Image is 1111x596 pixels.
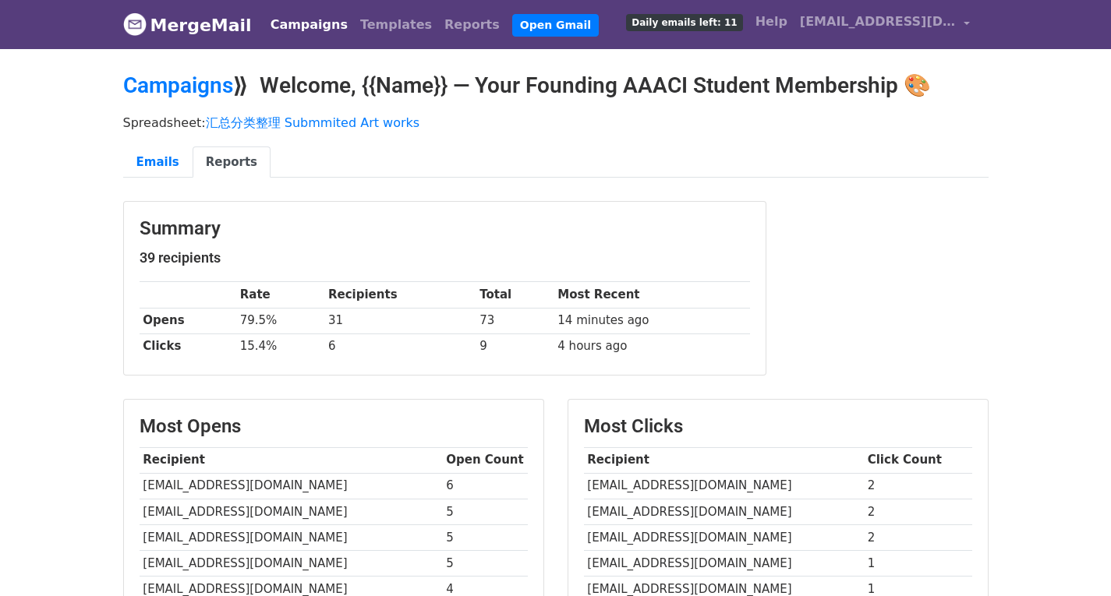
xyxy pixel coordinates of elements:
[800,12,956,31] span: [EMAIL_ADDRESS][DOMAIN_NAME]
[749,6,794,37] a: Help
[476,282,554,308] th: Total
[324,308,476,333] td: 31
[554,308,750,333] td: 14 minutes ago
[864,550,972,576] td: 1
[443,473,528,499] td: 6
[324,282,476,308] th: Recipients
[794,6,976,43] a: [EMAIL_ADDRESS][DOMAIN_NAME]
[864,447,972,473] th: Click Count
[264,9,354,41] a: Campaigns
[554,282,750,308] th: Most Recent
[140,550,443,576] td: [EMAIL_ADDRESS][DOMAIN_NAME]
[193,146,271,178] a: Reports
[354,9,438,41] a: Templates
[140,249,750,266] h5: 39 recipients
[206,115,419,130] a: 汇总分类整理 Submmited Art works
[438,9,506,41] a: Reports
[620,6,748,37] a: Daily emails left: 11
[584,473,864,499] td: [EMAIL_ADDRESS][DOMAIN_NAME]
[864,499,972,524] td: 2
[236,333,324,359] td: 15.4%
[584,499,864,524] td: [EMAIL_ADDRESS][DOMAIN_NAME]
[140,524,443,550] td: [EMAIL_ADDRESS][DOMAIN_NAME]
[584,524,864,550] td: [EMAIL_ADDRESS][DOMAIN_NAME]
[626,14,742,31] span: Daily emails left: 11
[476,333,554,359] td: 9
[443,524,528,550] td: 5
[140,333,236,359] th: Clicks
[443,550,528,576] td: 5
[140,499,443,524] td: [EMAIL_ADDRESS][DOMAIN_NAME]
[584,415,972,438] h3: Most Clicks
[554,333,750,359] td: 4 hours ago
[123,72,989,99] h2: ⟫ Welcome, {{Name}} — Your Founding AAACI Student Membership 🎨
[140,447,443,473] th: Recipient
[864,473,972,499] td: 2
[236,308,324,333] td: 79.5%
[123,115,989,131] p: Spreadsheet:
[324,333,476,359] td: 6
[584,447,864,473] th: Recipient
[123,12,147,36] img: MergeMail logo
[140,415,528,438] h3: Most Opens
[123,72,233,98] a: Campaigns
[140,217,750,240] h3: Summary
[443,447,528,473] th: Open Count
[140,308,236,333] th: Opens
[864,524,972,550] td: 2
[584,550,864,576] td: [EMAIL_ADDRESS][DOMAIN_NAME]
[123,9,252,41] a: MergeMail
[512,14,599,37] a: Open Gmail
[236,282,324,308] th: Rate
[476,308,554,333] td: 73
[123,146,193,178] a: Emails
[140,473,443,499] td: [EMAIL_ADDRESS][DOMAIN_NAME]
[443,499,528,524] td: 5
